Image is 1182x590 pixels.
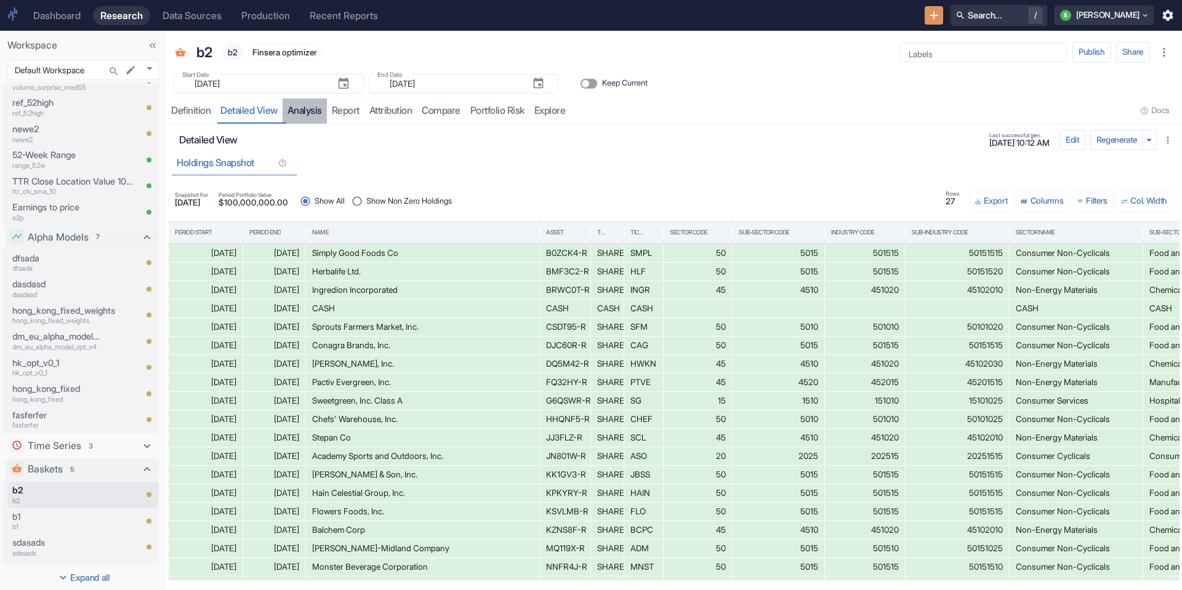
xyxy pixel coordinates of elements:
[177,157,254,169] div: Holdings Snapshot
[175,47,186,60] span: Basket
[912,466,1003,484] div: 50151515
[1136,101,1175,121] button: Docs
[912,392,1003,410] div: 15101025
[670,503,726,520] div: 50
[312,447,533,465] div: Academy Sports and Outdoors, Inc.
[546,503,584,520] div: KSVLMB-R
[739,337,818,354] div: 5015
[215,98,283,124] a: detailed view
[597,300,617,317] div: CASH
[312,337,533,354] div: Conagra Brands, Inc.
[12,175,135,188] p: TTR Close Location Value 10-day Moving Average
[12,510,101,532] a: b1b1
[831,447,899,465] div: 202515
[219,199,288,207] span: $ 100,000,000.00
[366,196,452,207] span: Show Non Zero Holdings
[1016,355,1136,373] div: Non-Energy Materials
[1116,42,1149,63] button: Share
[1059,130,1085,151] button: config
[739,429,818,447] div: 4510
[93,6,150,25] a: Research
[1016,392,1136,410] div: Consumer Services
[12,496,101,506] p: b2
[630,503,657,520] div: FLO
[670,410,726,428] div: 50
[249,263,299,281] div: [DATE]
[831,484,899,502] div: 501515
[12,484,101,497] p: b2
[212,227,223,238] button: Sort
[179,134,982,146] h6: Detailed View
[912,484,1003,502] div: 50151515
[12,122,101,136] p: newe2
[312,300,533,317] div: CASH
[597,318,617,336] div: SHARE
[546,263,584,281] div: BMF3C2-R
[12,484,101,506] a: b2b2
[417,98,465,124] a: compare
[12,394,135,405] p: hong_kong_fixed
[12,290,101,300] p: dasdasd
[12,536,101,558] a: sdasadssdasads
[831,228,875,237] div: Industry Code
[175,355,236,373] div: [DATE]
[546,447,584,465] div: JN801W-R
[66,464,79,475] span: 5
[175,337,236,354] div: [DATE]
[546,392,584,410] div: G6QSWR-R
[312,392,533,410] div: Sweetgreen, Inc. Class A
[739,392,818,410] div: 1510
[1056,227,1067,238] button: Sort
[670,466,726,484] div: 50
[28,439,81,453] p: Time Series
[12,356,135,378] a: hk_opt_v0_1hk_opt_v0_1
[12,548,101,559] p: sdasads
[670,447,726,465] div: 20
[670,392,726,410] div: 15
[175,447,236,465] div: [DATE]
[12,409,135,431] a: fasferferfasferfer
[175,300,236,317] div: [DATE]
[1016,244,1136,262] div: Consumer Non-Cyclicals
[175,228,212,237] div: Period Start
[122,62,139,79] button: edit
[630,466,657,484] div: JBSS
[249,447,299,465] div: [DATE]
[670,484,726,502] div: 50
[1116,191,1173,212] button: Col. Width
[646,227,657,238] button: Sort
[219,192,288,197] span: Period Portfolio Value
[312,244,533,262] div: Simply Good Foods Co
[912,429,1003,447] div: 45102010
[597,263,617,281] div: SHARE
[989,132,1050,138] span: Last successful gen.
[312,373,533,391] div: Pactiv Evergreen, Inc.
[249,503,299,520] div: [DATE]
[597,355,617,373] div: SHARE
[12,201,135,223] a: Earnings to pricee2p
[546,484,584,502] div: KPKYRY-R
[831,337,899,354] div: 501515
[831,466,899,484] div: 501515
[249,373,299,391] div: [DATE]
[831,244,899,262] div: 501515
[312,318,533,336] div: Sprouts Farmers Market, Inc.
[831,392,899,410] div: 151010
[12,252,101,274] a: dfsadadfsada
[312,466,533,484] div: [PERSON_NAME] & Son, Inc.
[831,263,899,281] div: 501515
[175,466,236,484] div: [DATE]
[12,186,135,197] p: ttr_clv_sma_10
[670,429,726,447] div: 45
[105,63,123,80] button: Search...
[912,281,1003,299] div: 45102010
[739,373,818,391] div: 4520
[739,281,818,299] div: 4510
[12,148,135,170] a: 52-Week Rangerange_52w
[175,244,236,262] div: [DATE]
[912,373,1003,391] div: 45201515
[12,510,101,524] p: b1
[670,263,726,281] div: 50
[377,70,403,79] label: End Date
[546,318,584,336] div: CSDT95-R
